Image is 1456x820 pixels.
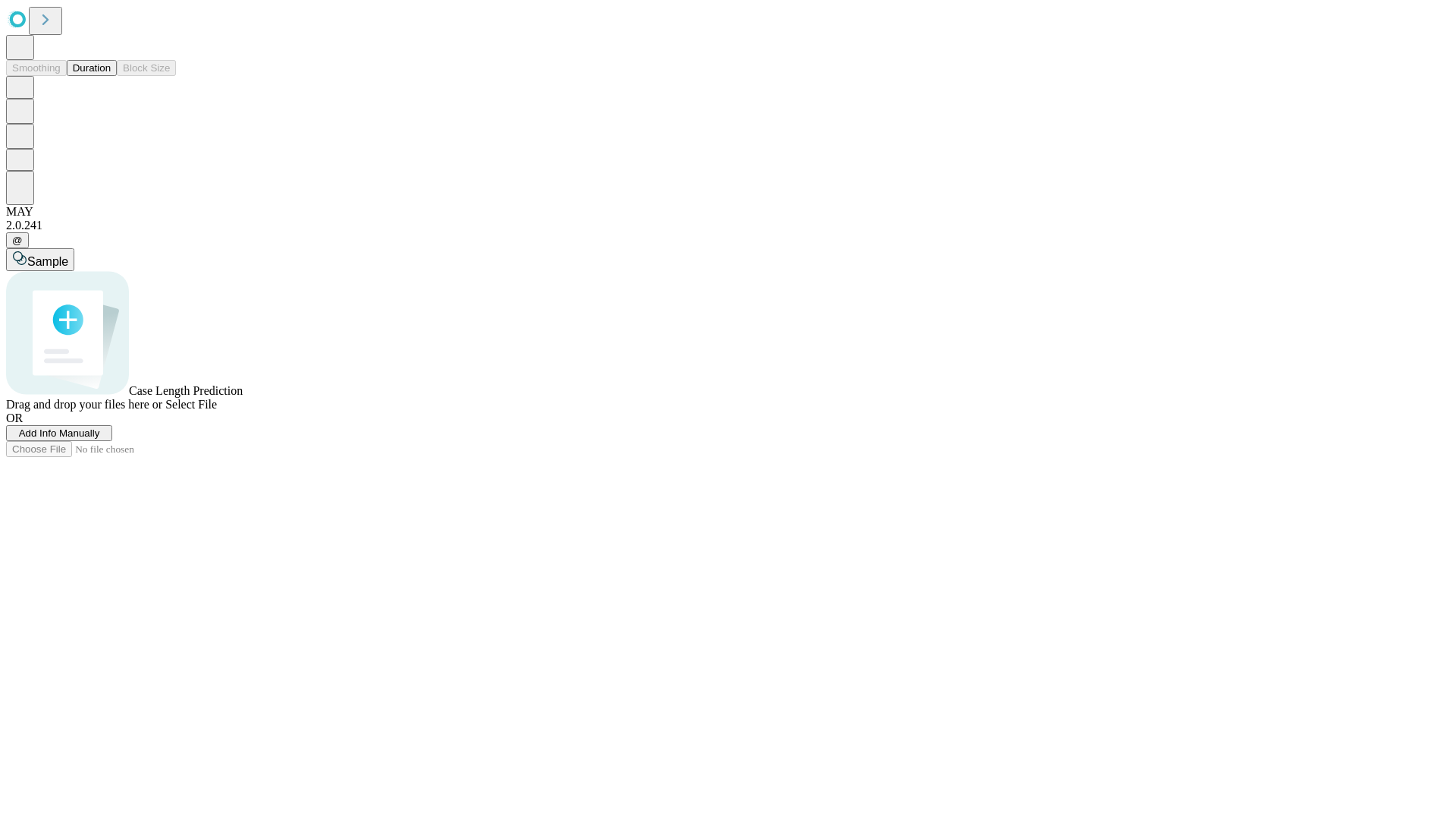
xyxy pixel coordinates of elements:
[67,60,117,76] button: Duration
[12,235,23,246] span: @
[165,398,217,411] span: Select File
[6,248,74,271] button: Sample
[19,427,100,439] span: Add Info Manually
[117,60,176,76] button: Block Size
[6,60,67,76] button: Smoothing
[6,232,29,248] button: @
[6,412,23,424] span: OR
[27,255,68,268] span: Sample
[6,205,1450,219] div: MAY
[6,398,162,411] span: Drag and drop your files here or
[129,384,243,397] span: Case Length Prediction
[6,219,1450,232] div: 2.0.241
[6,425,112,441] button: Add Info Manually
